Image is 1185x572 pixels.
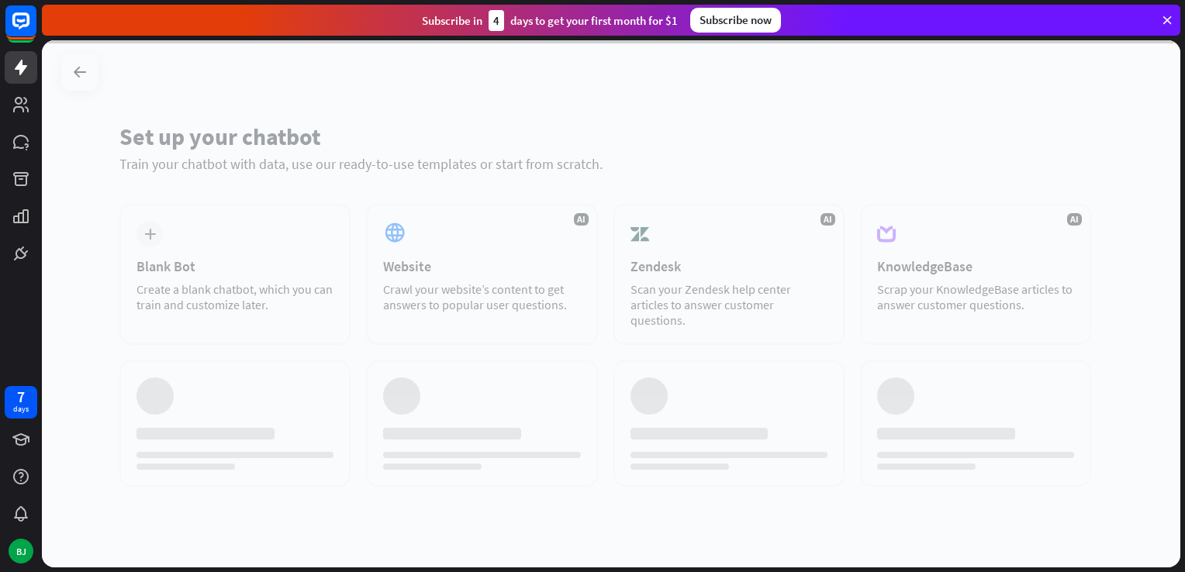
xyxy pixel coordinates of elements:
div: days [13,404,29,415]
div: Subscribe in days to get your first month for $1 [422,10,678,31]
a: 7 days [5,386,37,419]
div: BJ [9,539,33,563]
div: 7 [17,390,25,404]
div: 4 [489,10,504,31]
div: Subscribe now [690,8,781,33]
